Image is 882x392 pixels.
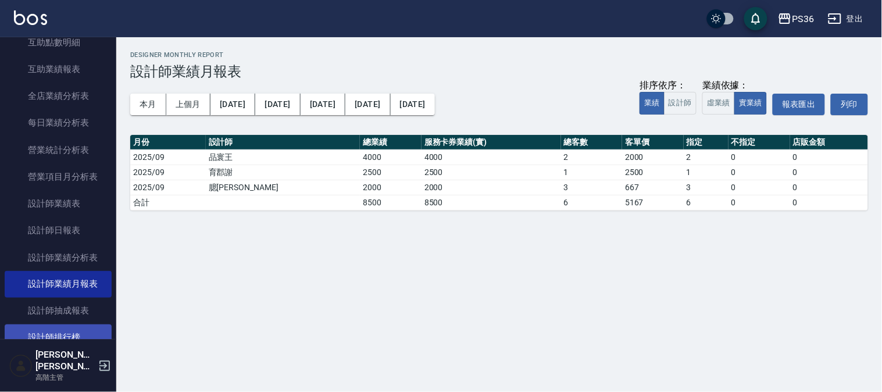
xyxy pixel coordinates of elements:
[5,109,112,136] a: 每日業績分析表
[684,180,729,195] td: 3
[5,217,112,244] a: 設計師日報表
[206,135,360,150] th: 設計師
[702,92,735,115] button: 虛業績
[790,149,868,165] td: 0
[561,195,623,210] td: 6
[561,135,623,150] th: 總客數
[206,165,360,180] td: 育郡謝
[422,135,561,150] th: 服務卡券業績(實)
[130,135,206,150] th: 月份
[301,94,345,115] button: [DATE]
[206,180,360,195] td: 臆[PERSON_NAME]
[130,149,206,165] td: 2025/09
[35,372,95,383] p: 高階主管
[561,149,623,165] td: 2
[773,94,825,115] button: 報表匯出
[790,165,868,180] td: 0
[130,195,206,210] td: 合計
[130,165,206,180] td: 2025/09
[130,63,868,80] h3: 設計師業績月報表
[210,94,255,115] button: [DATE]
[5,137,112,163] a: 營業統計分析表
[664,92,697,115] button: 設計師
[345,94,390,115] button: [DATE]
[640,80,697,92] div: 排序依序：
[5,271,112,298] a: 設計師業績月報表
[360,165,422,180] td: 2500
[744,7,767,30] button: save
[790,135,868,150] th: 店販金額
[391,94,435,115] button: [DATE]
[561,180,623,195] td: 3
[622,135,684,150] th: 客單價
[9,354,33,377] img: Person
[640,92,665,115] button: 業績
[422,165,561,180] td: 2500
[360,135,422,150] th: 總業績
[622,195,684,210] td: 5167
[360,180,422,195] td: 2000
[130,51,868,59] h2: Designer Monthly Report
[5,83,112,109] a: 全店業績分析表
[792,12,814,26] div: PS36
[729,135,790,150] th: 不指定
[5,29,112,56] a: 互助點數明細
[14,10,47,25] img: Logo
[561,165,623,180] td: 1
[5,325,112,351] a: 設計師排行榜
[5,298,112,325] a: 設計師抽成報表
[790,180,868,195] td: 0
[166,94,210,115] button: 上個月
[5,190,112,217] a: 設計師業績表
[734,92,767,115] button: 實業績
[35,349,95,372] h5: [PERSON_NAME][PERSON_NAME]
[360,195,422,210] td: 8500
[773,7,819,31] button: PS36
[255,94,300,115] button: [DATE]
[702,80,767,92] div: 業績依據：
[729,149,790,165] td: 0
[622,165,684,180] td: 2500
[823,8,868,30] button: 登出
[729,180,790,195] td: 0
[422,149,561,165] td: 4000
[622,149,684,165] td: 2000
[684,149,729,165] td: 2
[5,244,112,271] a: 設計師業績分析表
[422,195,561,210] td: 8500
[5,56,112,83] a: 互助業績報表
[831,94,868,115] button: 列印
[422,180,561,195] td: 2000
[790,195,868,210] td: 0
[684,135,729,150] th: 指定
[729,165,790,180] td: 0
[130,94,166,115] button: 本月
[360,149,422,165] td: 4000
[206,149,360,165] td: 品寰王
[5,163,112,190] a: 營業項目月分析表
[684,195,729,210] td: 6
[684,165,729,180] td: 1
[729,195,790,210] td: 0
[130,135,868,211] table: a dense table
[622,180,684,195] td: 667
[130,180,206,195] td: 2025/09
